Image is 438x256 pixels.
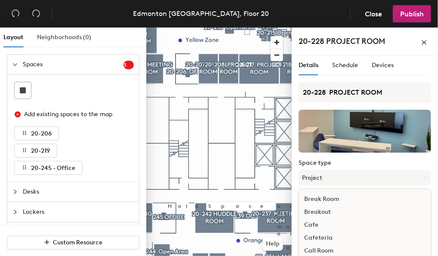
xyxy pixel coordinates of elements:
span: collapsed [12,210,18,215]
span: collapsed [12,189,18,194]
button: Undo (⌘ + Z) [7,5,24,22]
span: 20-219 [31,147,50,154]
button: Custom Resource [7,236,139,250]
span: 3 [123,62,134,68]
button: Project [299,170,431,185]
span: Parking Spots [23,222,134,242]
span: Layout [3,34,23,41]
sup: 3 [123,61,134,69]
span: expanded [12,62,18,67]
span: Schedule [332,62,358,69]
span: Custom Resource [53,239,103,246]
span: Lockers [23,202,134,222]
label: Space type [299,160,431,167]
span: Desks [23,182,134,202]
div: Edmonton [GEOGRAPHIC_DATA], Floor 20 [133,8,269,19]
span: close-circle [15,111,21,117]
div: Cafe [299,219,431,231]
span: Spaces [23,55,123,74]
span: close [421,40,427,46]
button: 20-245 - Office [14,161,83,175]
span: undo [11,9,20,18]
div: Break Room [299,193,431,206]
span: Close [365,10,382,18]
img: The space named 20-228 PROJECT ROOM [299,110,431,153]
h4: 20-228 PROJECT ROOM [299,36,385,47]
button: Redo (⌘ + ⇧ + Z) [28,5,45,22]
span: Neighborhoods (0) [37,34,91,41]
button: 20-206 [14,126,59,140]
span: Details [299,62,318,69]
button: Help [262,237,283,251]
div: Cafeteria [299,231,431,244]
span: Publish [400,10,424,18]
button: 20-219 [14,144,57,157]
span: 20-245 - Office [31,164,75,172]
button: Close [358,5,389,22]
div: Add existing spaces to the map [24,110,126,119]
div: Breakout [299,206,431,219]
button: Publish [393,5,431,22]
span: 20-206 [31,130,52,137]
span: Devices [372,62,394,69]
